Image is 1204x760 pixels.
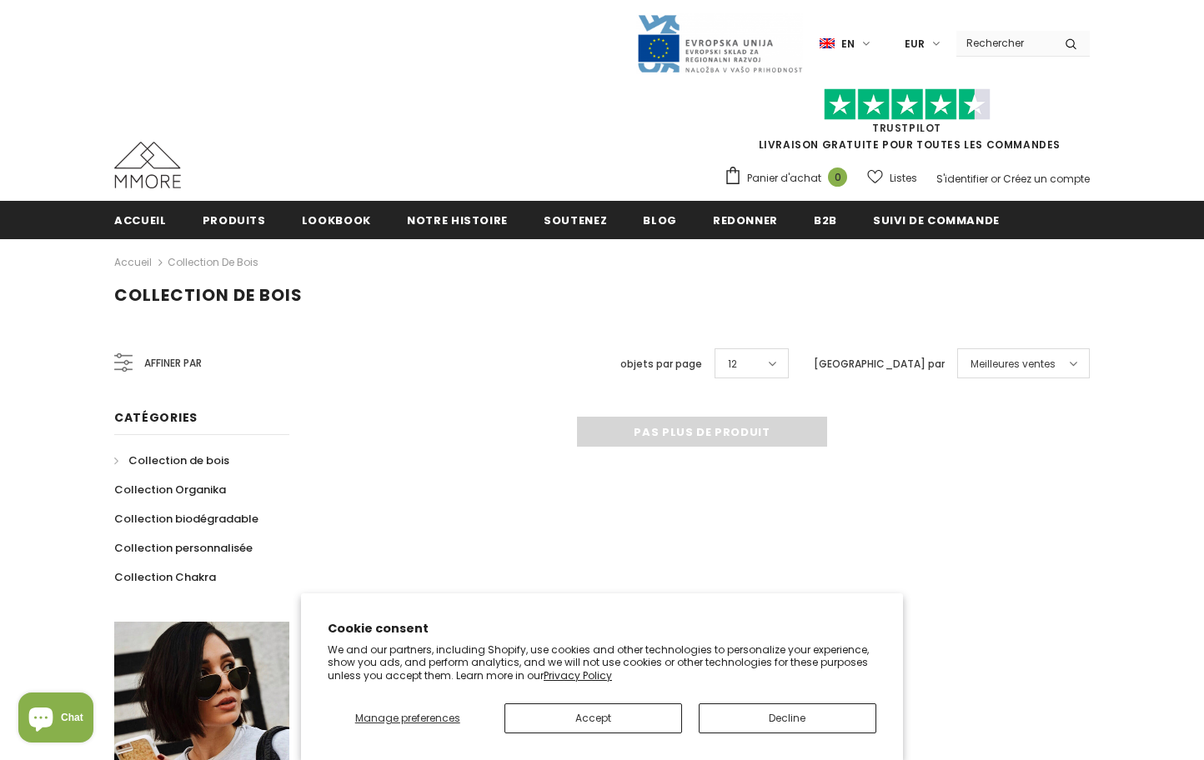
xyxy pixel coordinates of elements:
a: Privacy Policy [544,668,612,682]
a: Redonner [713,201,778,238]
span: Collection de bois [128,452,229,468]
a: Produits [203,201,266,238]
label: objets par page [620,356,702,372]
img: Javni Razpis [636,13,803,74]
span: Listes [890,170,917,187]
img: Cas MMORE [114,142,181,188]
a: Blog [643,201,677,238]
img: i-lang-1.png [820,37,835,51]
span: Meilleures ventes [971,356,1056,372]
a: B2B [814,201,837,238]
span: en [841,36,855,52]
span: or [991,172,1001,186]
a: S'identifier [936,172,988,186]
span: B2B [814,212,837,228]
a: soutenez [544,201,607,238]
a: Listes [867,163,917,192]
img: Faites confiance aux étoiles pilotes [824,88,991,121]
a: Panier d'achat 0 [724,166,855,191]
a: Collection Chakra [114,562,216,592]
a: Collection de bois [114,446,229,475]
a: Suivi de commande [873,201,1000,238]
a: Javni Razpis [636,36,803,50]
button: Accept [504,703,682,733]
a: Collection personnalisée [114,533,253,562]
span: 0 [828,167,847,187]
span: Affiner par [144,354,202,372]
span: Collection Organika [114,482,226,497]
span: soutenez [544,212,607,228]
a: Notre histoire [407,201,508,238]
span: Collection personnalisée [114,540,253,556]
span: Redonner [713,212,778,228]
inbox-online-store-chat: Shopify online store chat [13,692,98,747]
a: Créez un compte [1003,172,1090,186]
p: We and our partners, including Shopify, use cookies and other technologies to personalize your ex... [328,643,876,682]
a: Lookbook [302,201,371,238]
span: Collection biodégradable [114,511,258,527]
input: Search Site [956,31,1052,55]
span: LIVRAISON GRATUITE POUR TOUTES LES COMMANDES [724,96,1090,152]
span: 12 [728,356,737,372]
span: Accueil [114,212,167,228]
span: Lookbook [302,212,371,228]
span: Collection de bois [114,283,303,307]
button: Manage preferences [328,703,488,733]
span: Notre histoire [407,212,508,228]
span: EUR [905,36,925,52]
span: Panier d'achat [747,170,821,187]
a: Accueil [114,252,152,272]
a: TrustPilot [872,121,941,135]
a: Accueil [114,201,167,238]
span: Collection Chakra [114,569,216,585]
span: Suivi de commande [873,212,1000,228]
button: Decline [699,703,876,733]
span: Catégories [114,409,198,426]
span: Manage preferences [355,711,460,725]
a: Collection de bois [168,255,258,269]
span: Produits [203,212,266,228]
label: [GEOGRAPHIC_DATA] par [814,356,945,372]
a: Collection biodégradable [114,504,258,533]
span: Blog [643,212,677,228]
a: Collection Organika [114,475,226,504]
h2: Cookie consent [328,620,876,637]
